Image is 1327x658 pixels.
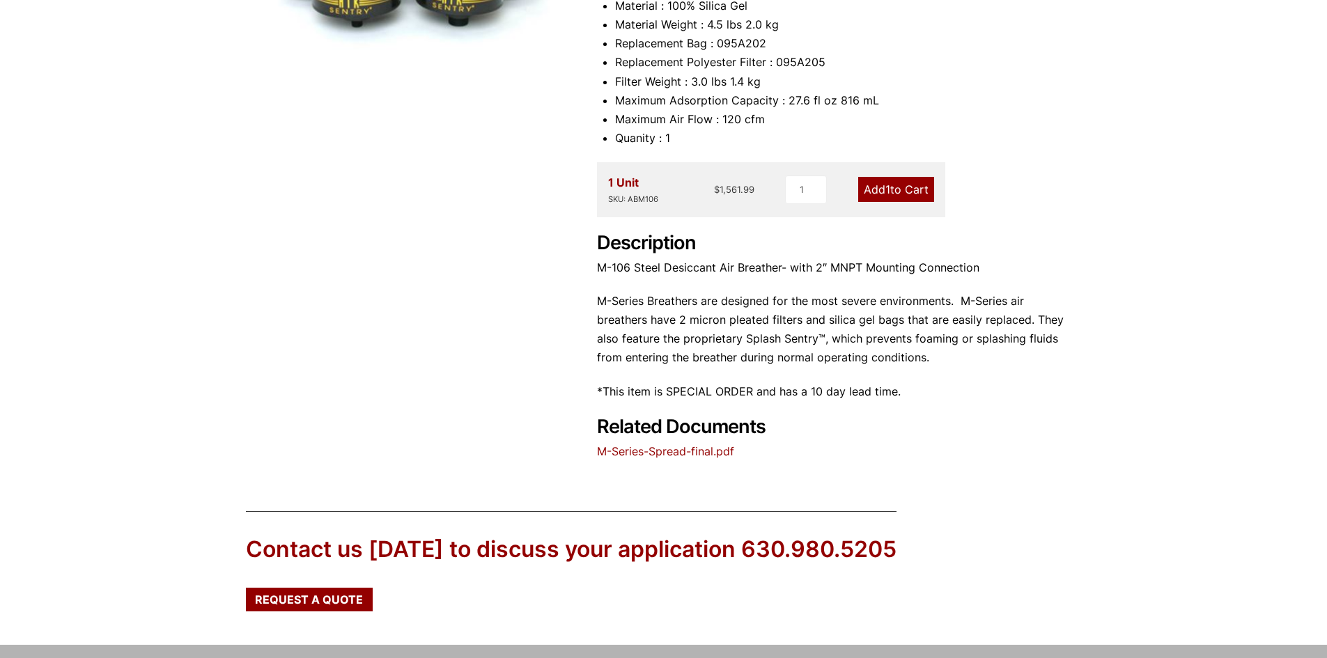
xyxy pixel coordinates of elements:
[246,534,897,565] div: Contact us [DATE] to discuss your application 630.980.5205
[615,110,1082,129] li: Maximum Air Flow : 120 cfm
[597,232,1082,255] h2: Description
[615,15,1082,34] li: Material Weight : 4.5 lbs 2.0 kg
[255,594,363,605] span: Request a Quote
[608,193,658,206] div: SKU: ABM106
[615,34,1082,53] li: Replacement Bag : 095A202
[885,182,890,196] span: 1
[597,292,1082,368] p: M-Series Breathers are designed for the most severe environments. M-Series air breathers have 2 m...
[615,72,1082,91] li: Filter Weight : 3.0 lbs 1.4 kg
[714,184,720,195] span: $
[615,91,1082,110] li: Maximum Adsorption Capacity : 27.6 fl oz 816 mL
[858,177,934,202] a: Add1to Cart
[714,184,754,195] bdi: 1,561.99
[615,129,1082,148] li: Quanity : 1
[597,382,1082,401] p: *This item is SPECIAL ORDER and has a 10 day lead time.
[597,444,734,458] a: M-Series-Spread-final.pdf
[615,53,1082,72] li: Replacement Polyester Filter : 095A205
[608,173,658,205] div: 1 Unit
[246,588,373,611] a: Request a Quote
[597,258,1082,277] p: M-106 Steel Desiccant Air Breather- with 2″ MNPT Mounting Connection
